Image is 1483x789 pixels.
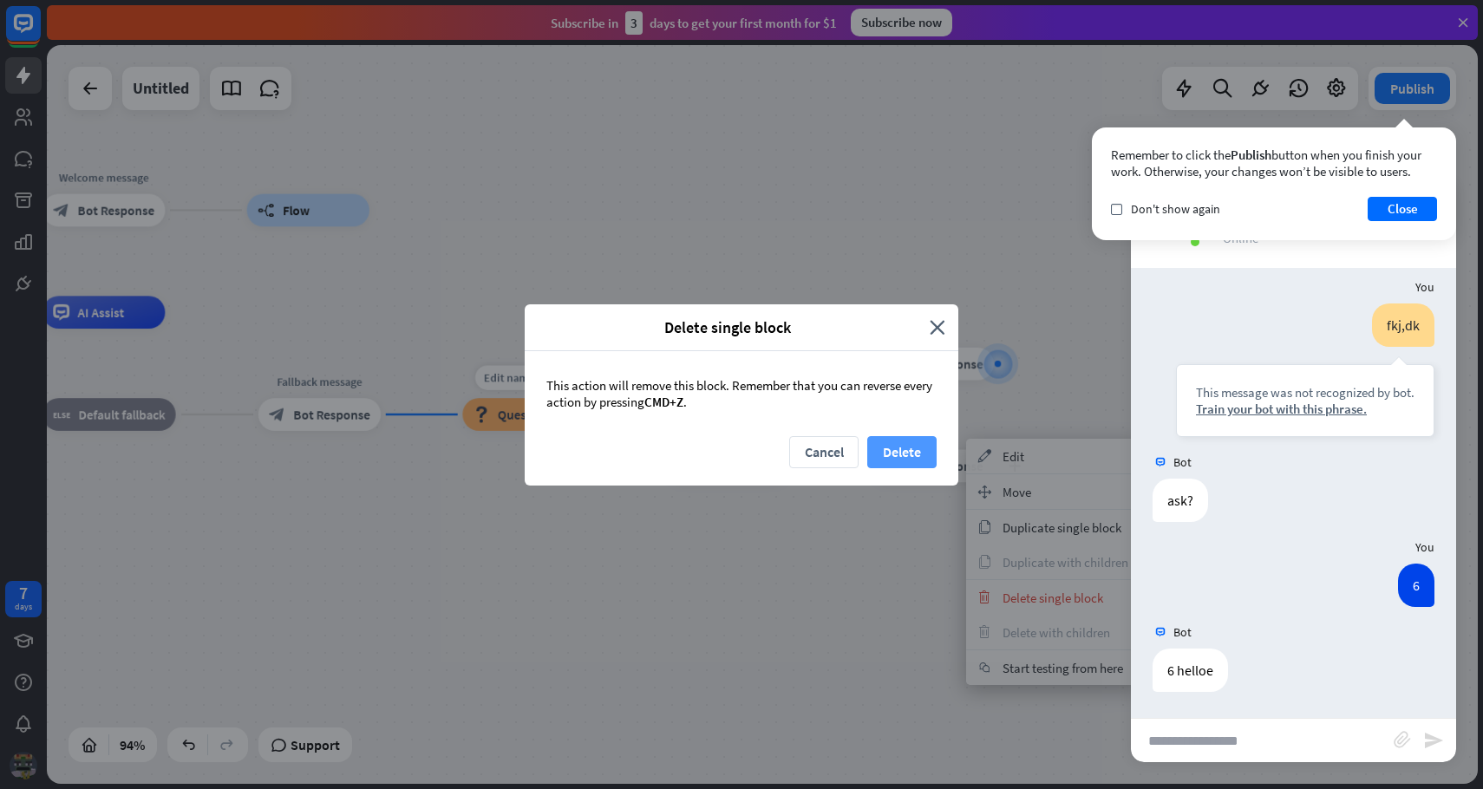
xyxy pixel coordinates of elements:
i: block_attachment [1394,731,1411,748]
button: Open LiveChat chat widget [14,7,66,59]
span: Bot [1173,624,1192,640]
div: fkj,dk [1372,303,1434,347]
span: Delete single block [538,317,917,337]
div: ask? [1153,479,1208,522]
div: This action will remove this block. Remember that you can reverse every action by pressing . [525,351,958,436]
div: Train your bot with this phrase. [1196,401,1414,417]
div: 6 [1398,564,1434,607]
div: Remember to click the button when you finish your work. Otherwise, your changes won’t be visible ... [1111,147,1437,179]
button: Delete [867,436,937,468]
span: You [1415,279,1434,295]
i: close [930,317,945,337]
span: Bot [1173,454,1192,470]
div: This message was not recognized by bot. [1196,384,1414,401]
button: Cancel [789,436,859,468]
button: Close [1368,197,1437,221]
span: Don't show again [1131,201,1220,217]
span: CMD+Z [644,394,683,410]
i: send [1423,730,1444,751]
span: Publish [1231,147,1271,163]
span: You [1415,539,1434,555]
div: 6 helloe [1153,649,1228,692]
